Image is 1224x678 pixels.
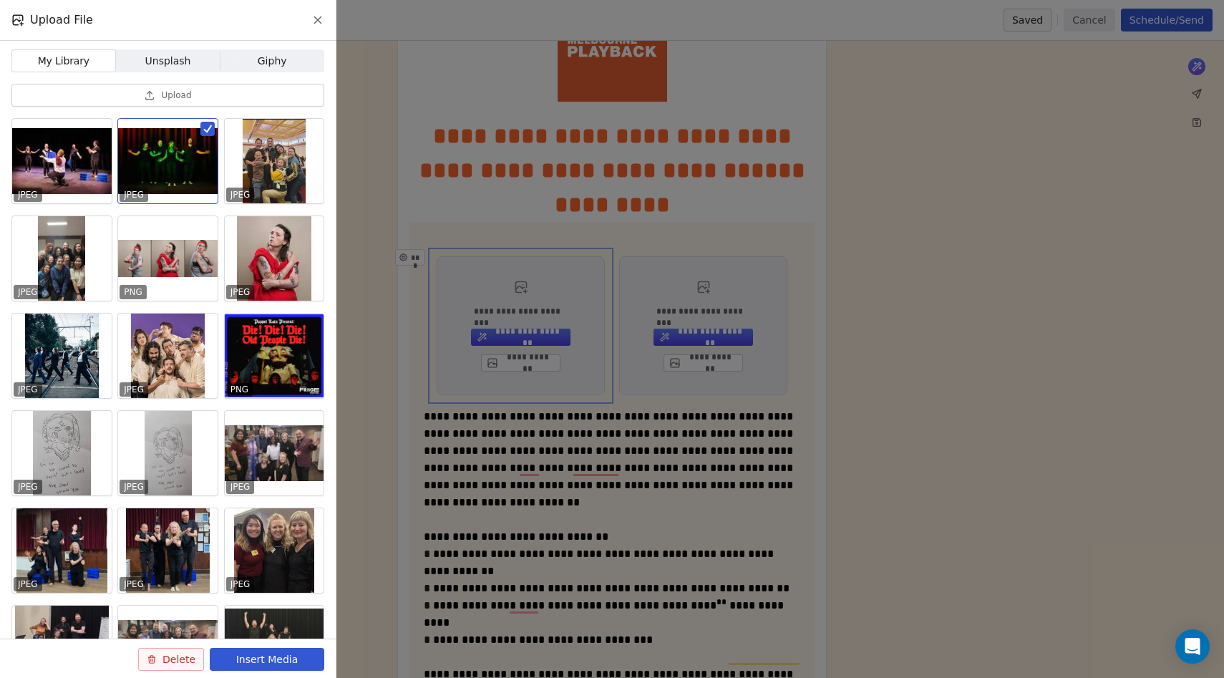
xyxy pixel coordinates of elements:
p: JPEG [18,481,38,493]
p: JPEG [230,189,251,200]
button: Delete [138,648,204,671]
p: JPEG [18,189,38,200]
button: Upload [11,84,324,107]
span: Upload [161,89,191,101]
p: JPEG [230,286,251,298]
span: Upload File [30,11,93,29]
p: PNG [124,286,142,298]
p: JPEG [124,189,144,200]
p: JPEG [230,481,251,493]
p: PNG [230,384,249,395]
p: JPEG [18,286,38,298]
p: JPEG [18,578,38,590]
p: JPEG [230,578,251,590]
p: JPEG [18,384,38,395]
p: JPEG [124,384,144,395]
span: Giphy [258,54,287,69]
p: JPEG [124,481,144,493]
span: Unsplash [145,54,191,69]
p: JPEG [124,578,144,590]
button: Insert Media [210,648,324,671]
div: Open Intercom Messenger [1175,629,1210,664]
